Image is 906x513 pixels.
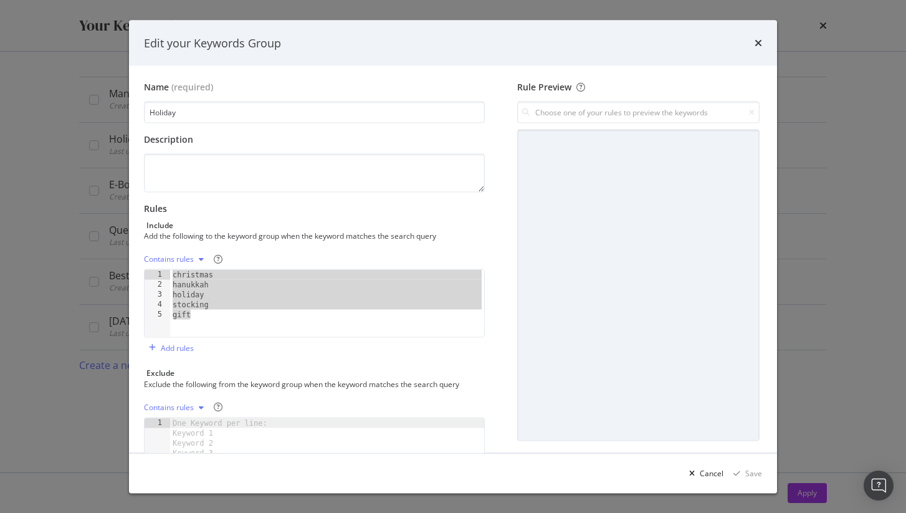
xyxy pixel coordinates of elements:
[146,368,174,378] div: Exclude
[144,338,194,358] button: Add rules
[129,20,777,493] div: modal
[517,81,760,93] div: Rule Preview
[145,310,170,320] div: 5
[171,81,213,93] span: (required)
[144,35,281,51] div: Edit your Keywords Group
[144,102,485,123] input: Enter a name
[146,220,173,231] div: Include
[161,342,194,353] div: Add rules
[145,280,170,290] div: 2
[145,418,170,428] div: 1
[145,290,170,300] div: 3
[517,102,760,123] input: Choose one of your rules to preview the keywords
[144,133,485,146] div: Description
[684,463,723,483] button: Cancel
[170,418,274,458] div: One Keyword per line: Keyword 1 Keyword 2 Keyword 3
[144,256,194,263] div: Contains rules
[144,397,209,417] button: Contains rules
[145,300,170,310] div: 4
[728,463,762,483] button: Save
[144,203,485,215] div: Rules
[700,467,723,478] div: Cancel
[144,81,169,93] div: Name
[864,471,894,501] div: Open Intercom Messenger
[144,403,194,411] div: Contains rules
[745,467,762,478] div: Save
[144,249,209,269] button: Contains rules
[755,35,762,51] div: times
[144,378,482,389] div: Exclude the following from the keyword group when the keyword matches the search query
[144,231,482,241] div: Add the following to the keyword group when the keyword matches the search query
[145,270,170,280] div: 1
